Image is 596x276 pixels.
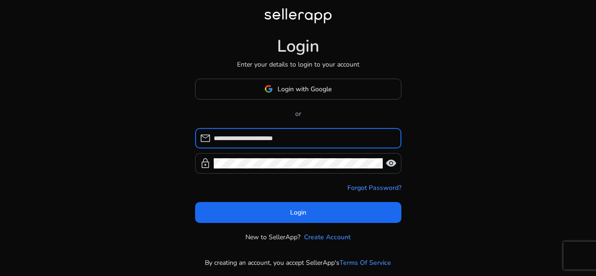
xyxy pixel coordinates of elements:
[264,85,273,93] img: google-logo.svg
[245,232,300,242] p: New to SellerApp?
[347,183,401,193] a: Forgot Password?
[290,208,306,217] span: Login
[277,36,319,56] h1: Login
[195,109,401,119] p: or
[278,84,332,94] span: Login with Google
[195,202,401,223] button: Login
[339,258,391,268] a: Terms Of Service
[237,60,359,69] p: Enter your details to login to your account
[386,158,397,169] span: visibility
[304,232,351,242] a: Create Account
[200,158,211,169] span: lock
[200,133,211,144] span: mail
[195,79,401,100] button: Login with Google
